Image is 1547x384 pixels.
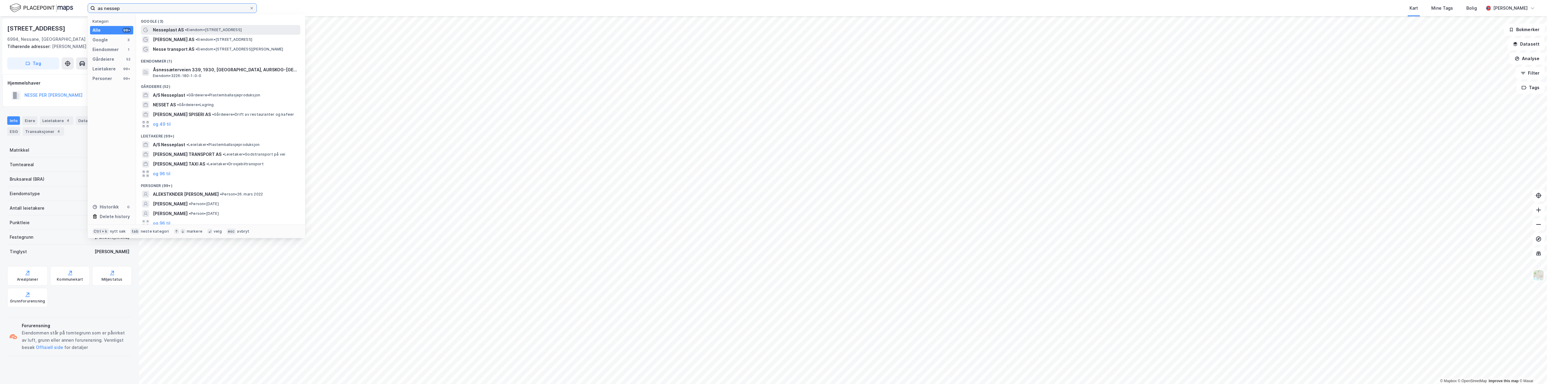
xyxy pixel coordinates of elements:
[7,36,86,43] div: 6994, Nessane, [GEOGRAPHIC_DATA]
[126,47,131,52] div: 1
[126,57,131,62] div: 52
[10,219,30,226] div: Punktleie
[10,248,27,255] div: Tinglyst
[220,192,263,197] span: Person • 26. mars 2022
[153,111,211,118] span: [PERSON_NAME] SPISERI AS
[10,3,73,13] img: logo.f888ab2527a4732fd821a326f86c7f29.svg
[10,147,29,154] div: Matrikkel
[1410,5,1418,12] div: Kart
[1466,5,1477,12] div: Bolig
[10,299,45,304] div: Grunnforurensning
[189,211,191,216] span: •
[7,24,66,33] div: [STREET_ADDRESS]
[212,112,294,117] span: Gårdeiere • Drift av restauranter og kafeer
[153,160,205,168] span: [PERSON_NAME] TAXI AS
[195,37,252,42] span: Eiendom • [STREET_ADDRESS]
[1516,67,1545,79] button: Filter
[10,205,44,212] div: Antall leietakere
[189,211,219,216] span: Person • [DATE]
[102,277,123,282] div: Miljøstatus
[153,191,219,198] span: ALEKSTKNDER [PERSON_NAME]
[1516,82,1545,94] button: Tags
[1504,24,1545,36] button: Bokmerker
[153,121,171,128] button: og 49 til
[22,329,129,351] div: Eiendommen står på tomtegrunn som er påvirket av luft, grunn eller annen forurensning. Vennligst ...
[10,161,34,168] div: Tomteareal
[92,228,109,234] div: Ctrl + k
[126,205,131,209] div: 0
[22,322,129,329] div: Forurensning
[153,66,298,73] span: Åsnessæterveien 339, 1930, [GEOGRAPHIC_DATA], AURSKOG-[GEOGRAPHIC_DATA]
[153,200,188,208] span: [PERSON_NAME]
[92,75,112,82] div: Personer
[153,170,170,177] button: og 96 til
[206,162,208,166] span: •
[136,129,305,140] div: Leietakere (99+)
[186,142,260,147] span: Leietaker • Plastemballasjeproduksjon
[122,76,131,81] div: 99+
[95,248,129,255] div: [PERSON_NAME]
[22,116,37,125] div: Eiere
[223,152,224,157] span: •
[153,220,170,227] button: og 96 til
[189,202,191,206] span: •
[110,229,126,234] div: nytt søk
[40,116,73,125] div: Leietakere
[92,56,114,63] div: Gårdeiere
[141,229,169,234] div: neste kategori
[57,277,83,282] div: Kommunekart
[95,4,249,13] input: Søk på adresse, matrikkel, gårdeiere, leietakere eller personer
[122,28,131,33] div: 99+
[1431,5,1453,12] div: Mine Tags
[185,27,242,32] span: Eiendom • [STREET_ADDRESS]
[214,229,222,234] div: velg
[10,176,44,183] div: Bruksareal (BRA)
[227,228,236,234] div: esc
[76,116,99,125] div: Datasett
[187,229,202,234] div: markere
[7,43,127,50] div: [PERSON_NAME] 4
[92,36,108,44] div: Google
[185,27,187,32] span: •
[23,127,64,136] div: Transaksjoner
[223,152,285,157] span: Leietaker • Godstransport på vei
[195,37,197,42] span: •
[10,234,33,241] div: Festegrunn
[153,141,185,148] span: A/S Nesseplast
[100,213,130,220] div: Delete history
[153,73,201,78] span: Eiendom • 3226-180-1-0-0
[1517,355,1547,384] iframe: Chat Widget
[126,37,131,42] div: 3
[206,162,264,166] span: Leietaker • Drosjebiltransport
[92,65,116,73] div: Leietakere
[189,202,219,206] span: Person • [DATE]
[92,46,119,53] div: Eiendommer
[153,26,184,34] span: Nesseplast AS
[195,47,283,52] span: Eiendom • [STREET_ADDRESS][PERSON_NAME]
[131,228,140,234] div: tab
[212,112,214,117] span: •
[1508,38,1545,50] button: Datasett
[1517,355,1547,384] div: Kontrollprogram for chat
[17,277,38,282] div: Arealplaner
[153,36,194,43] span: [PERSON_NAME] AS
[122,66,131,71] div: 99+
[177,102,179,107] span: •
[56,128,62,134] div: 4
[92,203,119,211] div: Historikk
[153,101,176,108] span: NESSET AS
[136,179,305,189] div: Personer (99+)
[1458,379,1487,383] a: OpenStreetMap
[7,116,20,125] div: Info
[220,192,222,196] span: •
[153,92,185,99] span: A/S Nesseplast
[1440,379,1457,383] a: Mapbox
[65,118,71,124] div: 4
[186,142,188,147] span: •
[153,151,221,158] span: [PERSON_NAME] TRANSPORT AS
[10,190,40,197] div: Eiendomstype
[186,93,260,98] span: Gårdeiere • Plastemballasjeproduksjon
[7,127,20,136] div: ESG
[1489,379,1519,383] a: Improve this map
[1533,269,1544,281] img: Z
